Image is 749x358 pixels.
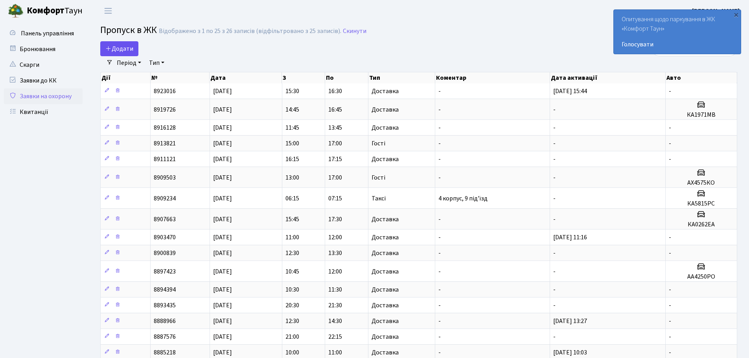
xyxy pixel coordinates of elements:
span: 11:00 [328,348,342,357]
h5: КА0262ЕА [669,221,734,228]
a: Додати [100,41,138,56]
span: [DATE] 10:03 [553,348,587,357]
span: 16:15 [285,155,299,163]
span: [DATE] [213,155,232,163]
span: Доставка [372,286,399,293]
span: - [669,139,671,148]
span: - [438,87,441,95]
span: - [553,215,556,224]
a: Тип [146,56,167,70]
span: - [669,285,671,294]
span: 10:45 [285,267,299,276]
span: [DATE] [213,194,232,203]
span: 15:00 [285,139,299,148]
span: - [669,233,671,242]
span: - [669,87,671,95]
span: 8888966 [154,317,176,325]
span: [DATE] [213,105,232,114]
span: - [669,317,671,325]
a: Заявки до КК [4,73,83,88]
span: 13:00 [285,173,299,182]
a: Панель управління [4,26,83,41]
th: № [151,72,210,83]
span: 21:00 [285,332,299,341]
span: - [553,285,556,294]
span: 12:00 [328,267,342,276]
span: - [669,301,671,310]
span: - [438,285,441,294]
span: - [438,233,441,242]
span: 17:00 [328,173,342,182]
span: - [669,249,671,257]
span: - [553,155,556,163]
span: 8897423 [154,267,176,276]
h5: КА5815РС [669,200,734,207]
span: 8916128 [154,123,176,132]
span: - [438,123,441,132]
span: Доставка [372,302,399,308]
th: З [282,72,325,83]
span: 14:30 [328,317,342,325]
span: 21:30 [328,301,342,310]
b: [PERSON_NAME] [692,7,740,15]
th: По [325,72,368,83]
span: Гості [372,140,385,147]
span: Доставка [372,216,399,222]
span: 8885218 [154,348,176,357]
th: Дії [101,72,151,83]
span: - [438,155,441,163]
a: Скинути [343,28,366,35]
span: Панель управління [21,29,74,38]
span: 20:30 [285,301,299,310]
span: 8893435 [154,301,176,310]
span: 11:00 [285,233,299,242]
span: - [553,173,556,182]
span: 17:15 [328,155,342,163]
div: Опитування щодо паркування в ЖК «Комфорт Таун» [614,10,741,54]
span: [DATE] 11:16 [553,233,587,242]
span: [DATE] [213,301,232,310]
span: [DATE] 15:44 [553,87,587,95]
span: 06:15 [285,194,299,203]
span: 15:30 [285,87,299,95]
span: - [553,139,556,148]
span: 10:30 [285,285,299,294]
span: - [553,301,556,310]
span: Доставка [372,88,399,94]
span: Таун [27,4,83,18]
span: - [553,105,556,114]
th: Коментар [435,72,550,83]
span: 4 корпус, 9 під'їзд [438,194,488,203]
span: - [438,317,441,325]
span: Доставка [372,334,399,340]
span: - [438,301,441,310]
span: 12:30 [285,317,299,325]
span: 14:45 [285,105,299,114]
span: 22:15 [328,332,342,341]
th: Авто [666,72,737,83]
span: 8887576 [154,332,176,341]
span: [DATE] [213,249,232,257]
span: [DATE] [213,317,232,325]
span: - [438,348,441,357]
div: Відображено з 1 по 25 з 26 записів (відфільтровано з 25 записів). [159,28,341,35]
span: 13:30 [328,249,342,257]
span: - [553,123,556,132]
span: 11:30 [328,285,342,294]
span: - [669,155,671,163]
span: 8911121 [154,155,176,163]
button: Переключити навігацію [98,4,118,17]
span: Доставка [372,106,399,113]
b: Комфорт [27,4,64,17]
a: Період [114,56,144,70]
span: 16:45 [328,105,342,114]
span: 12:30 [285,249,299,257]
span: 16:30 [328,87,342,95]
a: [PERSON_NAME] [692,6,740,16]
h5: КА1971МВ [669,111,734,119]
span: Доставка [372,234,399,241]
span: 8919726 [154,105,176,114]
span: Пропуск в ЖК [100,23,157,37]
span: - [438,105,441,114]
span: - [438,215,441,224]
